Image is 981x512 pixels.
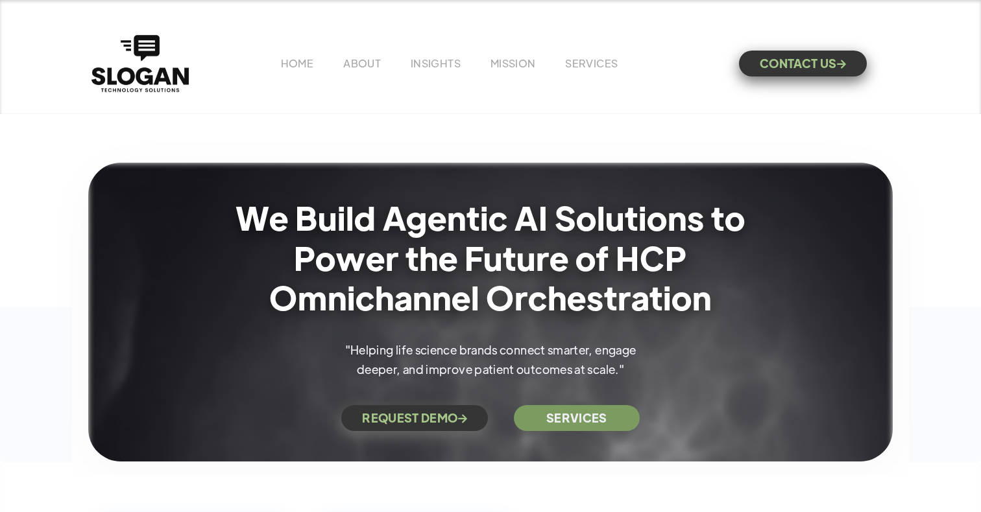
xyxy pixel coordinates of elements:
[88,32,192,95] a: home
[739,51,867,76] a: CONTACT US
[225,197,756,317] h1: We Build Agentic AI Solutions to Power the Future of HCP Omnichannel Orchestration
[546,412,607,425] strong: SERVICES
[341,405,488,431] a: REQUEST DEMO
[281,56,313,70] a: HOME
[324,340,658,379] p: "Helping life science brands connect smarter, engage deeper, and improve patient outcomes at scale."
[514,405,640,431] a: SERVICES
[490,56,536,70] a: MISSION
[411,56,461,70] a: INSIGHTS
[837,60,846,68] span: 
[565,56,618,70] a: SERVICES
[343,56,381,70] a: ABOUT
[458,414,467,423] span: 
